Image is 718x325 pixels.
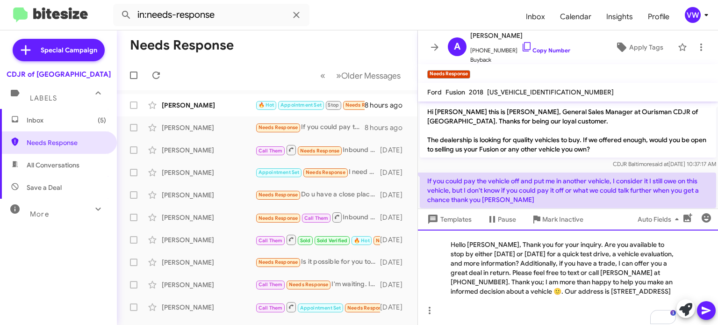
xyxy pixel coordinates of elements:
span: 🔥 Hot [354,238,370,244]
span: « [320,70,325,81]
span: Pause [498,211,516,228]
button: Mark Inactive [524,211,591,228]
span: Needs Response [27,138,106,147]
span: Call Them [258,305,283,311]
span: [PERSON_NAME] [470,30,570,41]
a: Special Campaign [13,39,105,61]
button: Auto Fields [630,211,690,228]
div: You're welcome [255,234,380,246]
span: Sold Verified [317,238,348,244]
div: [PERSON_NAME] [162,190,255,200]
a: Copy Number [521,47,570,54]
div: 8 hours ago [365,123,410,132]
span: [PHONE_NUMBER] [470,41,570,55]
div: [PERSON_NAME] [162,235,255,245]
span: Special Campaign [41,45,97,55]
div: I'm waiting. It's a buyers market. I have so many people contacting me trying to move metal. A co... [255,279,380,290]
span: Needs Response [258,215,298,221]
div: [DATE] [380,280,410,289]
span: Appointment Set [280,102,322,108]
span: 2018 [469,88,483,96]
div: [DATE] [380,235,410,245]
button: vw [677,7,708,23]
div: [PERSON_NAME] [162,213,255,222]
span: » [336,70,341,81]
div: Do u have a close place like near [PERSON_NAME][GEOGRAPHIC_DATA][PERSON_NAME] [255,189,380,200]
span: Labels [30,94,57,102]
a: Profile [640,3,677,30]
h1: Needs Response [130,38,234,53]
div: For the future [255,100,365,110]
div: [PERSON_NAME] [162,123,255,132]
div: [PERSON_NAME] [162,145,255,155]
div: [DATE] [380,213,410,222]
span: Inbox [27,116,106,125]
div: Inbound Call [255,301,380,313]
span: Call Them [304,215,329,221]
div: [DATE] [380,168,410,177]
span: Save a Deal [27,183,62,192]
button: Next [330,66,406,85]
div: 8 hours ago [365,101,410,110]
span: Stop [328,102,339,108]
span: 🔥 Hot [258,102,274,108]
div: [DATE] [380,145,410,155]
small: Needs Response [427,70,470,79]
div: [PERSON_NAME] [162,303,255,312]
span: Needs Response [306,169,345,175]
span: All Conversations [27,160,79,170]
span: Needs Response [345,102,385,108]
span: Needs Response [347,305,387,311]
span: Calendar [553,3,599,30]
div: Inbound Call [255,144,380,156]
button: Apply Tags [604,39,673,56]
div: I need a side step so I can get into the jeep gladiator is that available on any of your jeeps [255,167,380,178]
span: (5) [98,116,106,125]
div: CDJR of [GEOGRAPHIC_DATA] [7,70,111,79]
span: Needs Response [289,282,329,288]
span: Needs Response [300,148,340,154]
a: Insights [599,3,640,30]
div: [PERSON_NAME] [162,258,255,267]
span: CDJR Baltimore [DATE] 10:37:17 AM [613,160,716,167]
span: Templates [425,211,472,228]
span: Call Them [258,282,283,288]
span: Sold [300,238,311,244]
div: [PERSON_NAME] [162,280,255,289]
p: Hi [PERSON_NAME] this is [PERSON_NAME], General Sales Manager at Ourisman CDJR of [GEOGRAPHIC_DAT... [420,103,716,158]
p: If you could pay the vehicle off and put me in another vehicle, I consider it I still owe on this... [420,173,716,208]
span: Buyback [470,55,570,65]
div: [PERSON_NAME] [162,168,255,177]
span: Needs Response [258,124,298,130]
span: [US_VEHICLE_IDENTIFICATION_NUMBER] [487,88,614,96]
div: [DATE] [380,303,410,312]
span: said at [652,160,668,167]
span: Mark Inactive [542,211,583,228]
span: Fusion [445,88,465,96]
span: A [454,39,460,54]
span: Appointment Set [300,305,341,311]
div: Is it possible for you to bring the car around my way? I am still waiting on the cost of a lease ... [255,257,380,267]
div: vw [685,7,701,23]
input: Search [113,4,309,26]
nav: Page navigation example [315,66,406,85]
span: Older Messages [341,71,401,81]
span: Call Them [258,148,283,154]
button: Previous [315,66,331,85]
div: [DATE] [380,190,410,200]
span: Apply Tags [629,39,663,56]
span: More [30,210,49,218]
span: Auto Fields [638,211,682,228]
span: Needs Response [376,238,416,244]
button: Pause [479,211,524,228]
span: Call Them [258,238,283,244]
button: Templates [418,211,479,228]
div: Inbound Call [255,211,380,223]
div: [PERSON_NAME] [162,101,255,110]
span: Ford [427,88,442,96]
a: Inbox [518,3,553,30]
span: Needs Response [258,192,298,198]
span: Appointment Set [258,169,300,175]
